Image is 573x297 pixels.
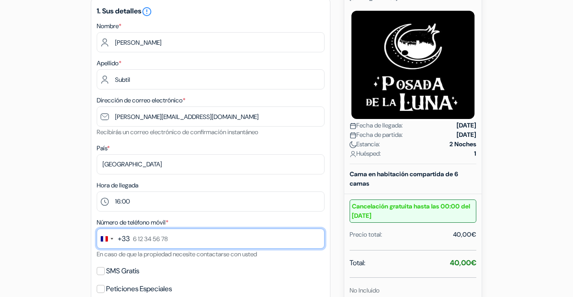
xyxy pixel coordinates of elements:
input: 6 12 34 56 78 [97,229,325,249]
button: Change country, selected France (+33) [97,229,130,248]
label: Nombre [97,21,121,31]
strong: [DATE] [457,121,476,130]
h5: 1. Sus detalles [97,6,325,17]
input: Ingrese el nombre [97,32,325,52]
span: Huésped: [350,149,381,158]
strong: [DATE] [457,130,476,140]
b: Cama en habitación compartida de 6 camas [350,170,458,187]
div: 40,00€ [453,230,476,239]
img: user_icon.svg [350,151,356,157]
div: +33 [118,233,130,244]
div: Precio total: [350,230,382,239]
a: error_outline [141,6,152,16]
small: En caso de que la propiedad necesite contactarse con usted [97,250,257,258]
i: error_outline [141,6,152,17]
span: Fecha de llegada: [350,121,403,130]
img: calendar.svg [350,132,356,139]
span: Total: [350,258,365,268]
strong: 1 [474,149,476,158]
input: Introduzca la dirección de correo electrónico [97,106,325,127]
strong: 40,00€ [450,258,476,267]
input: Introduzca el apellido [97,69,325,89]
img: moon.svg [350,141,356,148]
label: SMS Gratis [106,265,139,277]
label: Apellido [97,59,121,68]
small: Recibirás un correo electrónico de confirmación instantáneo [97,128,258,136]
span: Estancia: [350,140,380,149]
small: Cancelación gratuita hasta las 00:00 del [DATE] [350,199,476,223]
img: calendar.svg [350,123,356,129]
label: Peticiones Especiales [106,283,172,295]
span: Fecha de partida: [350,130,403,140]
label: Número de teléfono móvil [97,218,168,227]
label: Dirección de correo electrónico [97,96,185,105]
strong: 2 Noches [449,140,476,149]
label: Hora de llegada [97,181,138,190]
label: País [97,144,110,153]
small: No Incluido [350,286,380,294]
